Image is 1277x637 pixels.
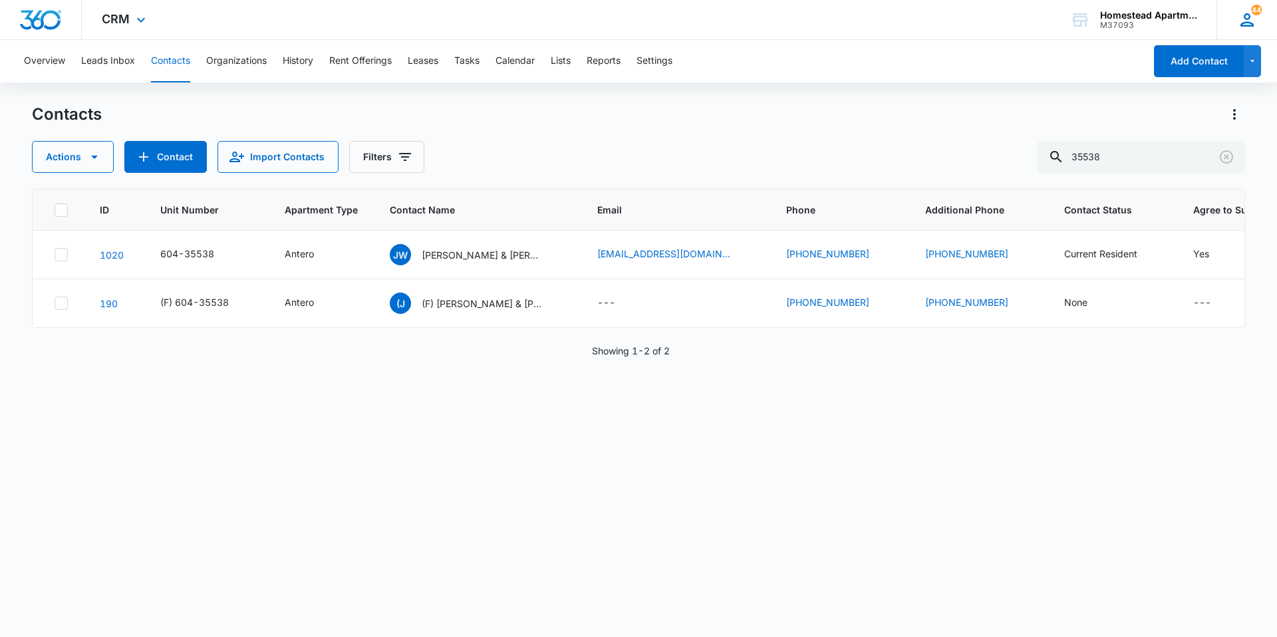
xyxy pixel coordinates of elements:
h1: Contacts [32,104,102,124]
div: Contact Name - Jaycee Wilcox & Spencer Wilcox - Select to Edit Field [390,244,565,265]
div: Agree to Subscribe - - Select to Edit Field [1193,295,1235,311]
button: Leads Inbox [81,40,135,82]
span: 44 [1251,5,1262,15]
p: (F) [PERSON_NAME] & [PERSON_NAME] [422,297,541,311]
button: Clear [1216,146,1237,168]
div: account name [1100,10,1197,21]
button: Tasks [454,40,480,82]
div: Additional Phone - (817) 992-6065 - Select to Edit Field [925,247,1032,263]
p: [PERSON_NAME] & [PERSON_NAME] [422,248,541,262]
span: Unit Number [160,203,253,217]
a: [PHONE_NUMBER] [786,295,869,309]
div: None [1064,295,1087,309]
button: Leases [408,40,438,82]
a: [EMAIL_ADDRESS][DOMAIN_NAME] [597,247,730,261]
button: Contacts [151,40,190,82]
span: Contact Status [1064,203,1142,217]
span: Phone [786,203,874,217]
a: Navigate to contact details page for (F) Joshua Petaschnick & Dustin Jackson [100,298,118,309]
button: Calendar [496,40,535,82]
div: Email - jayceestaggs13@gmail.com - Select to Edit Field [597,247,754,263]
div: 604-35538 [160,247,214,261]
span: (J [390,293,411,314]
div: notifications count [1251,5,1262,15]
div: Current Resident [1064,247,1137,261]
div: Agree to Subscribe - Yes - Select to Edit Field [1193,247,1233,263]
button: Overview [24,40,65,82]
span: CRM [102,12,130,26]
button: Lists [551,40,571,82]
button: Add Contact [124,141,207,173]
span: Contact Name [390,203,546,217]
button: Actions [32,141,114,173]
a: [PHONE_NUMBER] [925,247,1008,261]
div: Email - - Select to Edit Field [597,295,639,311]
a: [PHONE_NUMBER] [786,247,869,261]
div: Contact Status - Current Resident - Select to Edit Field [1064,247,1161,263]
div: Additional Phone - (970) 576-5791 - Select to Edit Field [925,295,1032,311]
button: Reports [587,40,621,82]
div: Yes [1193,247,1209,261]
div: Phone - (970) 324-4263 - Select to Edit Field [786,295,893,311]
a: Navigate to contact details page for Jaycee Wilcox & Spencer Wilcox [100,249,124,261]
p: Showing 1-2 of 2 [592,344,670,358]
button: Rent Offerings [329,40,392,82]
div: Apartment Type - Antero - Select to Edit Field [285,295,338,311]
div: Apartment Type - Antero - Select to Edit Field [285,247,338,263]
button: Organizations [206,40,267,82]
div: account id [1100,21,1197,30]
span: ID [100,203,109,217]
button: Import Contacts [217,141,339,173]
button: Filters [349,141,424,173]
input: Search Contacts [1038,141,1245,173]
div: (F) 604-35538 [160,295,229,309]
button: Add Contact [1154,45,1244,77]
div: Contact Status - None - Select to Edit Field [1064,295,1111,311]
div: Phone - (940) 452-4329 - Select to Edit Field [786,247,893,263]
span: Apartment Type [285,203,358,217]
span: JW [390,244,411,265]
div: Unit Number - (F) 604-35538 - Select to Edit Field [160,295,253,311]
div: --- [597,295,615,311]
div: Antero [285,295,314,309]
div: Antero [285,247,314,261]
span: Email [597,203,735,217]
div: Unit Number - 604-35538 - Select to Edit Field [160,247,238,263]
div: --- [1193,295,1211,311]
span: Additional Phone [925,203,1032,217]
button: History [283,40,313,82]
button: Actions [1224,104,1245,125]
button: Settings [637,40,672,82]
a: [PHONE_NUMBER] [925,295,1008,309]
div: Contact Name - (F) Joshua Petaschnick & Dustin Jackson - Select to Edit Field [390,293,565,314]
